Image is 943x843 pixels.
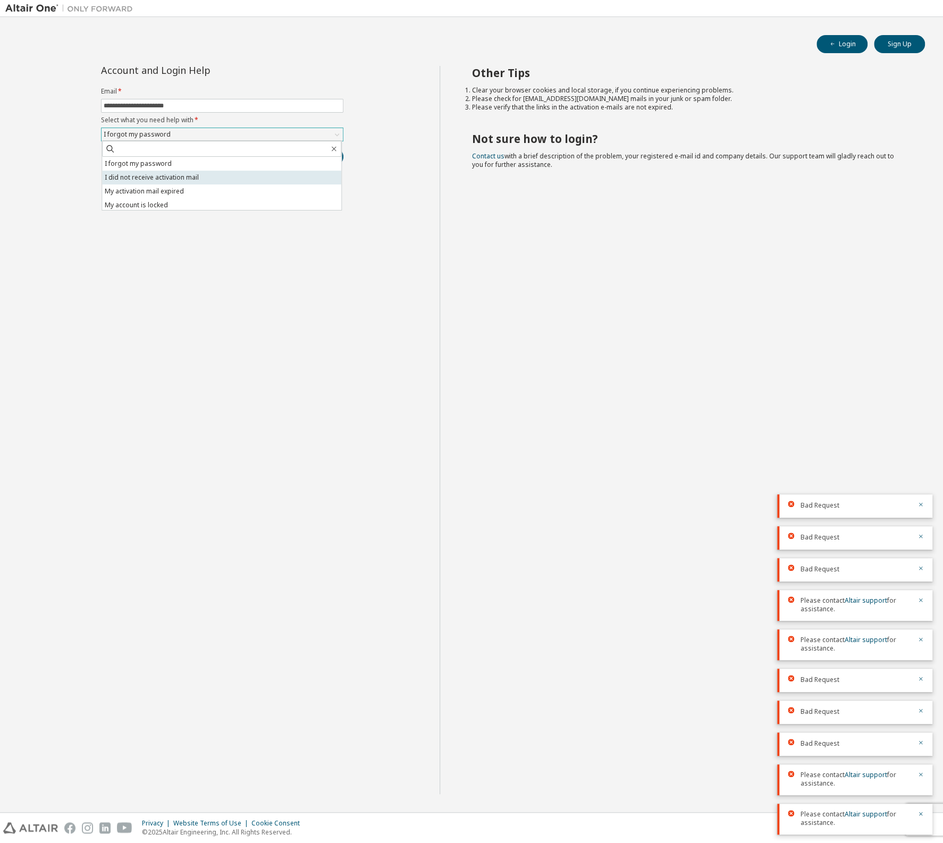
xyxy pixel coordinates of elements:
span: Bad Request [801,739,839,748]
img: youtube.svg [117,822,132,833]
p: © 2025 Altair Engineering, Inc. All Rights Reserved. [142,828,306,837]
h2: Other Tips [472,66,906,80]
button: Login [816,35,868,53]
span: Bad Request [801,501,839,510]
h2: Not sure how to login? [472,132,906,146]
div: Cookie Consent [251,819,306,828]
span: Bad Request [801,707,839,716]
li: Please verify that the links in the activation e-mails are not expired. [472,103,906,112]
a: Altair support [845,635,887,644]
span: Bad Request [801,565,839,574]
span: Please contact for assistance. [801,596,911,613]
li: Clear your browser cookies and local storage, if you continue experiencing problems. [472,86,906,95]
img: Altair One [5,3,138,14]
div: Website Terms of Use [173,819,251,828]
span: Bad Request [801,676,839,684]
span: with a brief description of the problem, your registered e-mail id and company details. Our suppo... [472,151,894,169]
div: Privacy [142,819,173,828]
div: I forgot my password [102,128,343,141]
img: altair_logo.svg [3,822,58,833]
span: Bad Request [801,533,839,542]
li: Please check for [EMAIL_ADDRESS][DOMAIN_NAME] mails in your junk or spam folder. [472,95,906,103]
li: I forgot my password [102,157,341,171]
span: Please contact for assistance. [801,810,911,827]
button: Sign Up [874,35,925,53]
div: Account and Login Help [101,66,295,74]
img: facebook.svg [64,822,75,833]
a: Contact us [472,151,504,161]
a: Altair support [845,770,887,779]
img: linkedin.svg [99,822,111,833]
span: Please contact for assistance. [801,771,911,788]
label: Email [101,87,343,96]
a: Altair support [845,596,887,605]
span: Please contact for assistance. [801,636,911,653]
label: Select what you need help with [101,116,343,124]
a: Altair support [845,810,887,819]
div: I forgot my password [102,129,172,140]
img: instagram.svg [82,822,93,833]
